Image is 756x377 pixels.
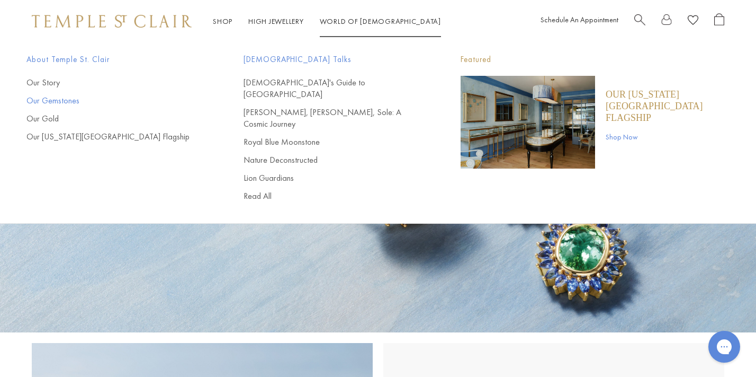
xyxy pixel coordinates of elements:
[213,16,232,26] a: ShopShop
[461,53,730,66] p: Featured
[244,172,418,184] a: Lion Guardians
[634,13,645,30] a: Search
[244,190,418,202] a: Read All
[244,107,418,130] a: [PERSON_NAME], [PERSON_NAME], Sole: A Cosmic Journey
[26,95,201,107] a: Our Gemstones
[26,131,201,143] a: Our [US_STATE][GEOGRAPHIC_DATA] Flagship
[244,136,418,148] a: Royal Blue Moonstone
[703,327,745,366] iframe: Gorgias live chat messenger
[541,15,618,24] a: Schedule An Appointment
[26,53,201,66] span: About Temple St. Clair
[213,15,441,28] nav: Main navigation
[32,15,192,28] img: Temple St. Clair
[26,113,201,125] a: Our Gold
[244,77,418,100] a: [DEMOGRAPHIC_DATA]'s Guide to [GEOGRAPHIC_DATA]
[606,89,730,124] a: Our [US_STATE][GEOGRAPHIC_DATA] Flagship
[320,16,441,26] a: World of [DEMOGRAPHIC_DATA]World of [DEMOGRAPHIC_DATA]
[714,13,724,30] a: Open Shopping Bag
[244,53,418,66] span: [DEMOGRAPHIC_DATA] Talks
[688,13,698,30] a: View Wishlist
[26,77,201,89] a: Our Story
[606,131,730,143] a: Shop Now
[248,16,304,26] a: High JewelleryHigh Jewellery
[244,154,418,166] a: Nature Deconstructed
